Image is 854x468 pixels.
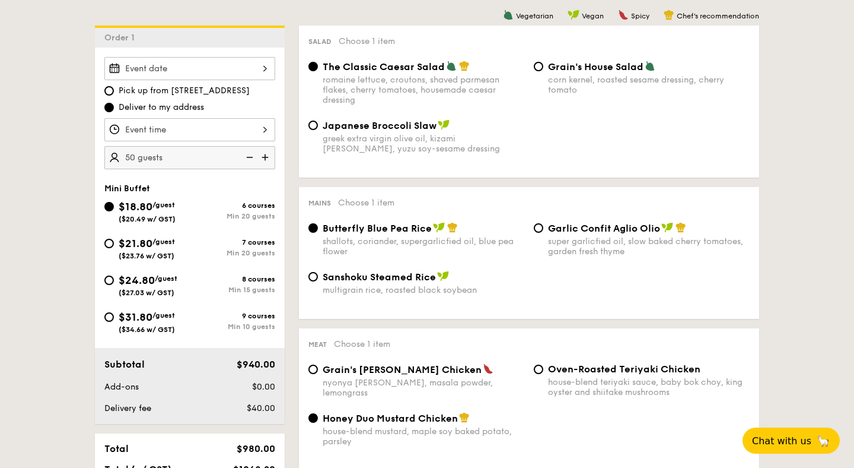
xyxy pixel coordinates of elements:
input: Pick up from [STREET_ADDRESS] [104,86,114,96]
img: icon-spicy.37a8142b.svg [483,363,493,374]
span: Grain's [PERSON_NAME] Chicken [323,364,482,375]
div: 9 courses [190,312,275,320]
span: Honey Duo Mustard Chicken [323,413,458,424]
div: multigrain rice, roasted black soybean [323,285,524,295]
input: $21.80/guest($23.76 w/ GST)7 coursesMin 20 guests [104,239,114,248]
span: Order 1 [104,33,139,43]
span: ($20.49 w/ GST) [119,215,176,223]
input: The Classic Caesar Saladromaine lettuce, croutons, shaved parmesan flakes, cherry tomatoes, house... [308,62,318,71]
input: Deliver to my address [104,103,114,112]
span: 🦙 [816,434,830,448]
div: 8 courses [190,275,275,283]
span: Salad [308,37,332,46]
div: 7 courses [190,238,275,246]
span: Delivery fee [104,403,151,413]
input: Butterfly Blue Pea Riceshallots, coriander, supergarlicfied oil, blue pea flower [308,223,318,233]
img: icon-vegetarian.fe4039eb.svg [645,61,655,71]
img: icon-spicy.37a8142b.svg [618,10,629,20]
div: nyonya [PERSON_NAME], masala powder, lemongrass [323,378,524,398]
span: Choose 1 item [339,36,395,46]
span: ($27.03 w/ GST) [119,289,174,297]
span: Vegetarian [516,12,553,20]
span: Chef's recommendation [677,12,759,20]
img: icon-add.58712e84.svg [257,146,275,169]
span: Oven-Roasted Teriyaki Chicken [548,363,700,375]
span: Total [104,443,129,454]
span: Garlic Confit Aglio Olio [548,223,660,234]
div: Min 10 guests [190,322,275,331]
input: Grain's [PERSON_NAME] Chickennyonya [PERSON_NAME], masala powder, lemongrass [308,365,318,374]
span: $31.80 [119,311,152,324]
span: ($34.66 w/ GST) [119,325,175,334]
span: Grain's House Salad [548,61,643,72]
img: icon-vegetarian.fe4039eb.svg [503,10,514,20]
div: Min 20 guests [190,249,275,257]
div: house-blend mustard, maple soy baked potato, parsley [323,426,524,447]
input: Garlic Confit Aglio Oliosuper garlicfied oil, slow baked cherry tomatoes, garden fresh thyme [534,223,543,233]
input: Event time [104,118,275,141]
button: Chat with us🦙 [743,428,840,454]
input: Grain's House Saladcorn kernel, roasted sesame dressing, cherry tomato [534,62,543,71]
span: $21.80 [119,237,152,250]
span: /guest [152,201,175,209]
input: Sanshoku Steamed Ricemultigrain rice, roasted black soybean [308,272,318,282]
span: Japanese Broccoli Slaw [323,120,436,131]
span: /guest [155,274,177,283]
input: $24.80/guest($27.03 w/ GST)8 coursesMin 15 guests [104,276,114,285]
div: greek extra virgin olive oil, kizami [PERSON_NAME], yuzu soy-sesame dressing [323,134,524,154]
img: icon-reduce.1d2dbef1.svg [240,146,257,169]
div: Min 15 guests [190,286,275,294]
span: /guest [152,311,175,320]
input: Event date [104,57,275,80]
span: ($23.76 w/ GST) [119,252,174,260]
span: Meat [308,340,327,349]
span: Mini Buffet [104,184,150,194]
span: Sanshoku Steamed Rice [323,271,436,283]
img: icon-chef-hat.a58ddaea.svg [459,61,470,71]
div: Min 20 guests [190,212,275,220]
img: icon-vegan.f8ff3823.svg [661,222,673,233]
input: Number of guests [104,146,275,169]
img: icon-chef-hat.a58ddaea.svg [675,222,686,233]
span: $24.80 [119,274,155,287]
span: $940.00 [237,359,275,370]
span: Choose 1 item [338,198,394,208]
span: $980.00 [237,443,275,454]
span: Add-ons [104,382,139,392]
input: Oven-Roasted Teriyaki Chickenhouse-blend teriyaki sauce, baby bok choy, king oyster and shiitake ... [534,365,543,374]
span: $0.00 [252,382,275,392]
img: icon-vegan.f8ff3823.svg [568,10,579,20]
span: Pick up from [STREET_ADDRESS] [119,85,250,97]
span: Subtotal [104,359,145,370]
img: icon-chef-hat.a58ddaea.svg [447,222,458,233]
span: Deliver to my address [119,102,204,113]
img: icon-vegan.f8ff3823.svg [433,222,445,233]
div: 6 courses [190,201,275,210]
span: Vegan [582,12,604,20]
div: shallots, coriander, supergarlicfied oil, blue pea flower [323,236,524,257]
span: /guest [152,238,175,246]
span: The Classic Caesar Salad [323,61,445,72]
input: $18.80/guest($20.49 w/ GST)6 coursesMin 20 guests [104,202,114,211]
span: Choose 1 item [334,339,390,349]
div: romaine lettuce, croutons, shaved parmesan flakes, cherry tomatoes, housemade caesar dressing [323,75,524,105]
img: icon-chef-hat.a58ddaea.svg [664,10,674,20]
input: Honey Duo Mustard Chickenhouse-blend mustard, maple soy baked potato, parsley [308,413,318,423]
img: icon-vegan.f8ff3823.svg [437,271,449,282]
span: Mains [308,199,331,207]
img: icon-vegetarian.fe4039eb.svg [446,61,457,71]
input: Japanese Broccoli Slawgreek extra virgin olive oil, kizami [PERSON_NAME], yuzu soy-sesame dressing [308,121,318,130]
span: $18.80 [119,200,152,213]
div: house-blend teriyaki sauce, baby bok choy, king oyster and shiitake mushrooms [548,377,750,397]
span: $40.00 [247,403,275,413]
img: icon-vegan.f8ff3823.svg [438,119,450,130]
span: Butterfly Blue Pea Rice [323,223,432,234]
input: $31.80/guest($34.66 w/ GST)9 coursesMin 10 guests [104,312,114,322]
div: super garlicfied oil, slow baked cherry tomatoes, garden fresh thyme [548,236,750,257]
img: icon-chef-hat.a58ddaea.svg [459,412,470,423]
span: Spicy [631,12,649,20]
span: Chat with us [752,435,811,447]
div: corn kernel, roasted sesame dressing, cherry tomato [548,75,750,95]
